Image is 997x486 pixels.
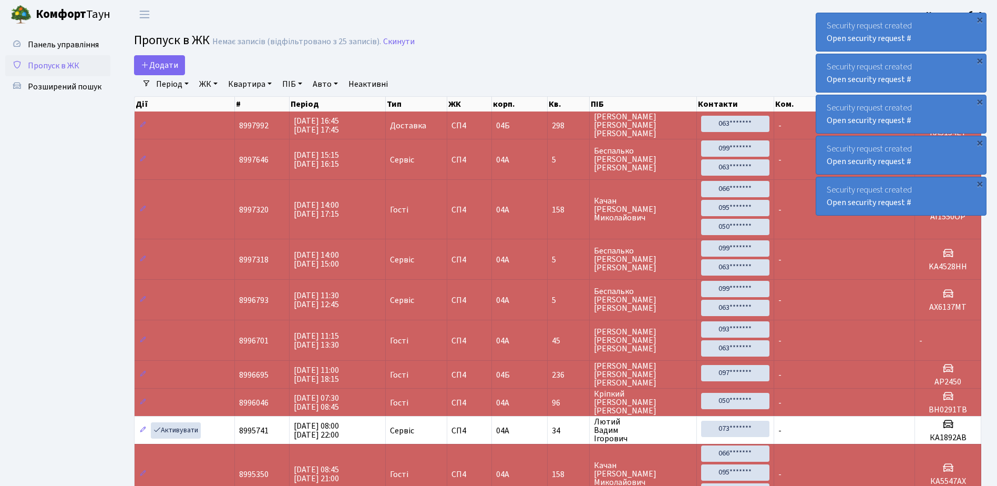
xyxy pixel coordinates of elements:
[778,295,782,306] span: -
[697,97,774,112] th: Контакти
[919,377,977,387] h5: АР2450
[294,199,339,220] span: [DATE] 14:00 [DATE] 17:15
[239,335,269,347] span: 8996701
[552,427,585,435] span: 34
[278,75,306,93] a: ПІБ
[447,97,492,112] th: ЖК
[294,364,339,385] span: [DATE] 11:00 [DATE] 18:15
[239,154,269,166] span: 8997646
[290,97,386,112] th: Період
[5,34,110,55] a: Панель управління
[778,469,782,480] span: -
[496,425,509,437] span: 04А
[778,425,782,437] span: -
[778,204,782,216] span: -
[451,156,487,164] span: СП4
[28,39,99,50] span: Панель управління
[141,59,178,71] span: Додати
[778,335,782,347] span: -
[152,75,193,93] a: Період
[827,197,911,208] a: Open security request #
[239,204,269,216] span: 8997320
[294,464,339,484] span: [DATE] 08:45 [DATE] 21:00
[816,54,986,92] div: Security request created
[594,418,692,443] span: Лютий Вадим Ігорович
[451,256,487,264] span: СП4
[552,296,585,305] span: 5
[552,399,585,407] span: 96
[451,121,487,130] span: СП4
[827,74,911,85] a: Open security request #
[451,399,487,407] span: СП4
[816,13,986,51] div: Security request created
[594,147,692,172] span: Беспалько [PERSON_NAME] [PERSON_NAME]
[778,120,782,131] span: -
[390,399,408,407] span: Гості
[390,427,414,435] span: Сервіс
[496,295,509,306] span: 04А
[294,115,339,136] span: [DATE] 16:45 [DATE] 17:45
[974,96,985,107] div: ×
[594,328,692,353] span: [PERSON_NAME] [PERSON_NAME] [PERSON_NAME]
[239,120,269,131] span: 8997992
[294,249,339,270] span: [DATE] 14:00 [DATE] 15:00
[390,156,414,164] span: Сервіс
[919,212,977,222] h5: АІ1550ОР
[594,247,692,272] span: Беспалько [PERSON_NAME] [PERSON_NAME]
[919,335,922,347] span: -
[294,149,339,170] span: [DATE] 15:15 [DATE] 16:15
[294,330,339,351] span: [DATE] 11:15 [DATE] 13:30
[778,254,782,266] span: -
[36,6,86,23] b: Комфорт
[552,371,585,379] span: 236
[36,6,110,24] span: Таун
[451,470,487,479] span: СП4
[974,178,985,189] div: ×
[552,206,585,214] span: 158
[590,97,697,112] th: ПІБ
[11,4,32,25] img: logo.png
[28,81,101,93] span: Розширений пошук
[451,296,487,305] span: СП4
[919,433,977,443] h5: КА1892АВ
[309,75,342,93] a: Авто
[778,397,782,409] span: -
[778,369,782,381] span: -
[451,206,487,214] span: СП4
[134,55,185,75] a: Додати
[390,121,426,130] span: Доставка
[451,337,487,345] span: СП4
[552,256,585,264] span: 5
[224,75,276,93] a: Квартира
[594,390,692,415] span: Кріпкий [PERSON_NAME] [PERSON_NAME]
[386,97,448,112] th: Тип
[816,177,986,215] div: Security request created
[390,206,408,214] span: Гості
[134,31,210,49] span: Пропуск в ЖК
[919,262,977,272] h5: KA4528HH
[390,371,408,379] span: Гості
[28,60,79,72] span: Пропуск в ЖК
[390,256,414,264] span: Сервіс
[344,75,392,93] a: Неактивні
[5,76,110,97] a: Розширений пошук
[827,156,911,167] a: Open security request #
[926,9,984,21] b: Консьєрж б. 4.
[816,136,986,174] div: Security request created
[552,121,585,130] span: 298
[239,469,269,480] span: 8995350
[496,254,509,266] span: 04А
[496,335,509,347] span: 04А
[294,392,339,413] span: [DATE] 07:30 [DATE] 08:45
[239,425,269,437] span: 8995741
[451,427,487,435] span: СП4
[239,369,269,381] span: 8996695
[135,97,235,112] th: Дії
[390,337,408,345] span: Гості
[390,470,408,479] span: Гості
[131,6,158,23] button: Переключити навігацію
[151,422,201,439] a: Активувати
[383,37,415,47] a: Скинути
[816,95,986,133] div: Security request created
[552,337,585,345] span: 45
